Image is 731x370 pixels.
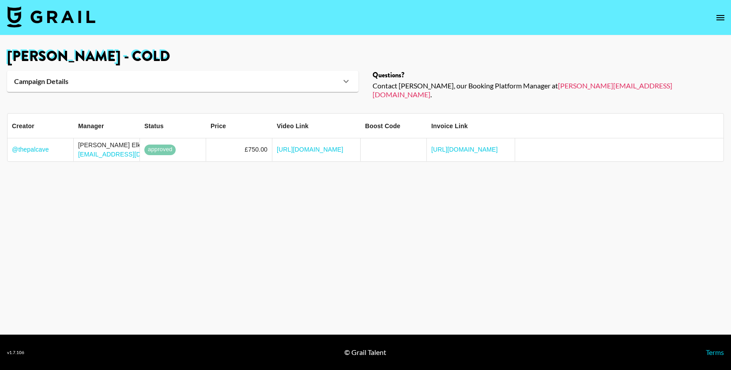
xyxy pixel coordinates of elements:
iframe: Drift Widget Chat Controller [687,326,720,359]
a: [URL][DOMAIN_NAME] [277,145,343,154]
div: Status [140,114,206,138]
div: Questions? [373,71,724,80]
div: [PERSON_NAME] Elk [78,141,185,149]
div: Contact [PERSON_NAME], our Booking Platform Manager at . [373,81,724,99]
div: £750.00 [245,145,268,154]
div: Invoice Link [427,114,515,138]
div: Price [206,114,272,138]
a: [URL][DOMAIN_NAME] [431,145,498,154]
div: Status [144,114,164,138]
div: Creator [8,114,74,138]
strong: Campaign Details [14,77,68,86]
a: @thepalcave [12,145,49,154]
span: approved [144,145,176,154]
a: [PERSON_NAME][EMAIL_ADDRESS][DOMAIN_NAME] [373,81,672,99]
div: Invoice Link [431,114,468,138]
a: [EMAIL_ADDRESS][DOMAIN_NAME] [78,151,185,158]
div: Boost Code [365,114,400,138]
div: Video Link [277,114,309,138]
h1: [PERSON_NAME] - Cold [7,50,724,64]
div: Creator [12,114,34,138]
div: Manager [78,114,104,138]
div: Campaign Details [7,71,358,92]
div: v 1.7.106 [7,350,24,355]
div: Video Link [272,114,361,138]
img: Grail Talent [7,6,95,27]
div: Boost Code [361,114,427,138]
div: Manager [74,114,140,138]
div: Price [211,114,226,138]
div: © Grail Talent [344,348,386,357]
button: open drawer [712,9,729,27]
